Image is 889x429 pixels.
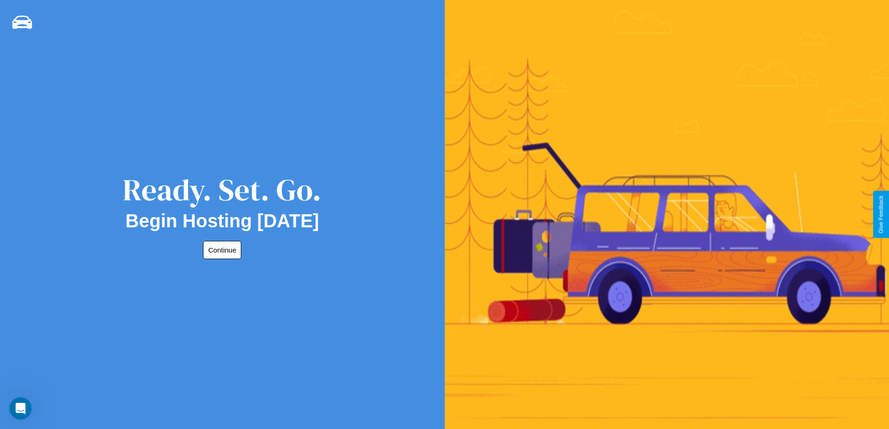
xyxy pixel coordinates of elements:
div: Ready. Set. Go. [123,169,322,211]
iframe: Intercom live chat [9,397,32,420]
h2: Begin Hosting [DATE] [126,211,319,232]
div: Give Feedback [878,196,884,233]
button: Continue [203,241,241,259]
